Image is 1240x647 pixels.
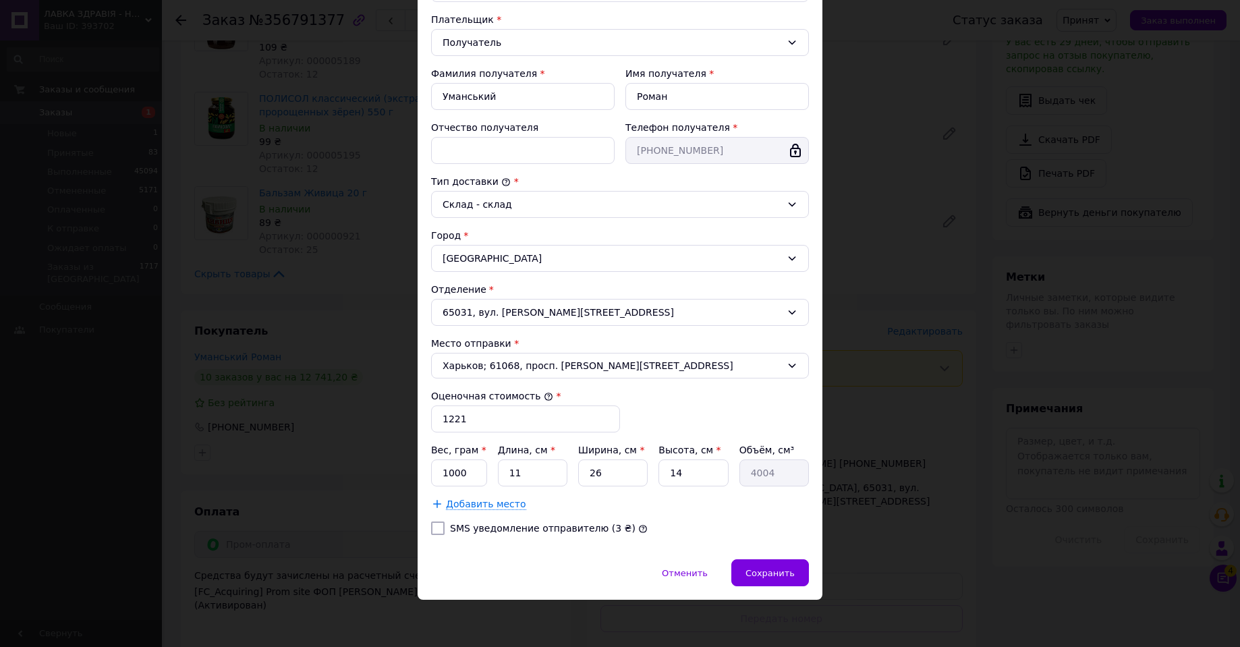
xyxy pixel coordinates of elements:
[431,283,809,296] div: Отделение
[431,13,809,26] div: Плательщик
[578,445,644,455] label: Ширина, см
[431,299,809,326] div: 65031, вул. [PERSON_NAME][STREET_ADDRESS]
[431,445,486,455] label: Вес, грам
[498,445,555,455] label: Длина, см
[658,445,721,455] label: Высота, см
[431,122,538,133] label: Отчество получателя
[625,122,730,133] label: Телефон получателя
[431,391,553,401] label: Оценочная стоимость
[443,197,781,212] div: Склад - склад
[431,337,809,350] div: Место отправки
[443,35,781,50] div: Получатель
[431,175,809,188] div: Тип доставки
[745,568,795,578] span: Сохранить
[739,443,809,457] div: Объём, см³
[662,568,708,578] span: Отменить
[431,229,809,242] div: Город
[446,499,526,510] span: Добавить место
[625,68,706,79] label: Имя получателя
[431,68,537,79] label: Фамилия получателя
[450,523,636,534] label: SMS уведомление отправителю (3 ₴)
[443,359,781,372] span: Харьков; 61068, просп. [PERSON_NAME][STREET_ADDRESS]
[431,245,809,272] div: [GEOGRAPHIC_DATA]
[625,137,809,164] input: +380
